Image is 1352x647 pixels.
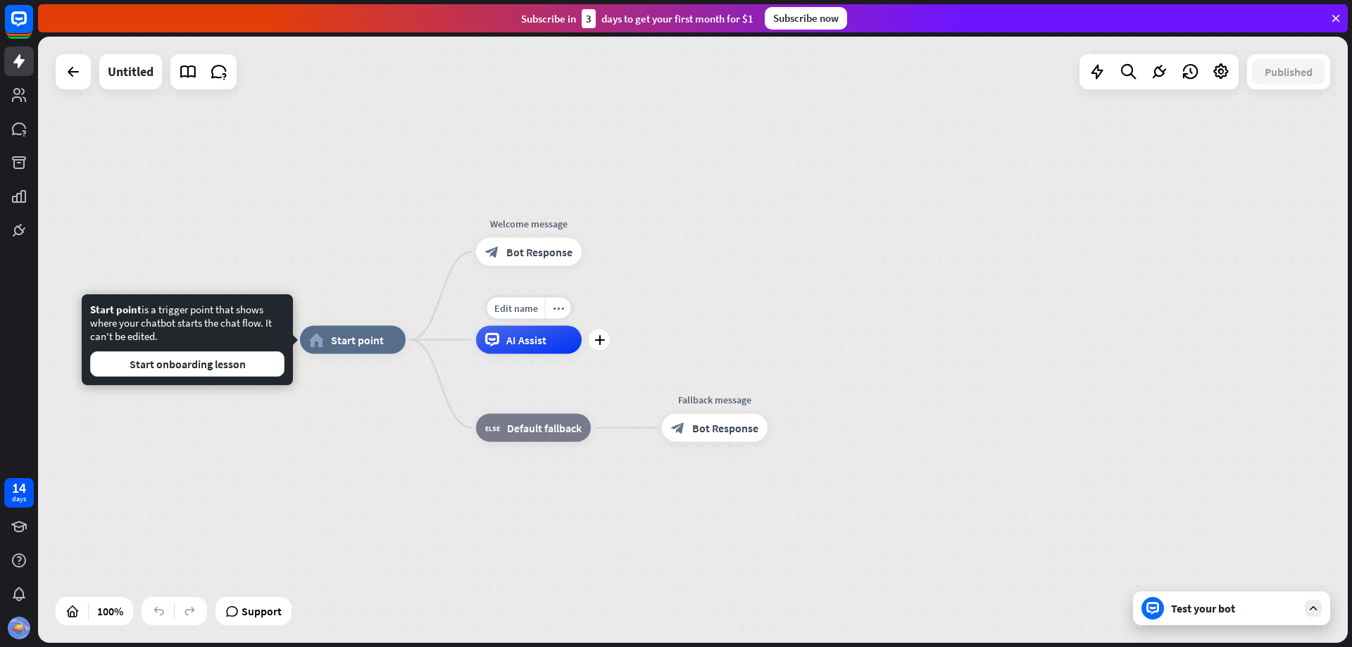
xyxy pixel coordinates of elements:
[309,333,324,347] i: home_2
[465,217,592,231] div: Welcome message
[12,482,26,494] div: 14
[90,303,284,377] div: is a trigger point that shows where your chatbot starts the chat flow. It can't be edited.
[108,54,154,89] div: Untitled
[553,303,564,313] i: more_horiz
[12,494,26,504] div: days
[594,335,605,345] i: plus
[485,245,499,259] i: block_bot_response
[521,9,753,28] div: Subscribe in days to get your first month for $1
[90,303,142,316] span: Start point
[11,6,54,48] button: Open LiveChat chat widget
[507,421,582,435] span: Default fallback
[485,421,500,435] i: block_fallback
[506,245,572,259] span: Bot Response
[242,600,282,622] span: Support
[1252,59,1325,84] button: Published
[671,421,685,435] i: block_bot_response
[494,302,538,315] span: Edit name
[582,9,596,28] div: 3
[331,333,384,347] span: Start point
[93,600,127,622] div: 100%
[765,7,847,30] div: Subscribe now
[692,421,758,435] span: Bot Response
[506,333,546,347] span: AI Assist
[651,393,778,407] div: Fallback message
[4,478,34,508] a: 14 days
[1171,601,1298,615] div: Test your bot
[90,351,284,377] button: Start onboarding lesson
